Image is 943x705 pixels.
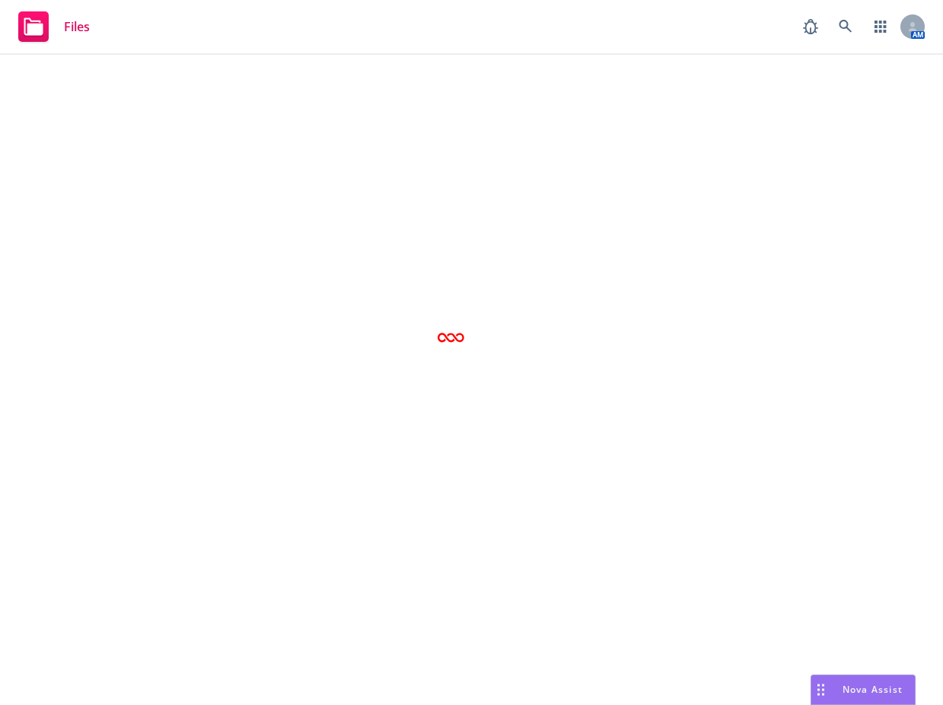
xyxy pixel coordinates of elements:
a: Files [12,5,96,48]
span: Files [64,21,90,33]
a: Report a Bug [795,11,826,42]
button: Nova Assist [811,675,916,705]
a: Switch app [865,11,896,42]
a: Search [830,11,861,42]
span: Nova Assist [843,683,903,696]
div: Drag to move [811,675,830,704]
